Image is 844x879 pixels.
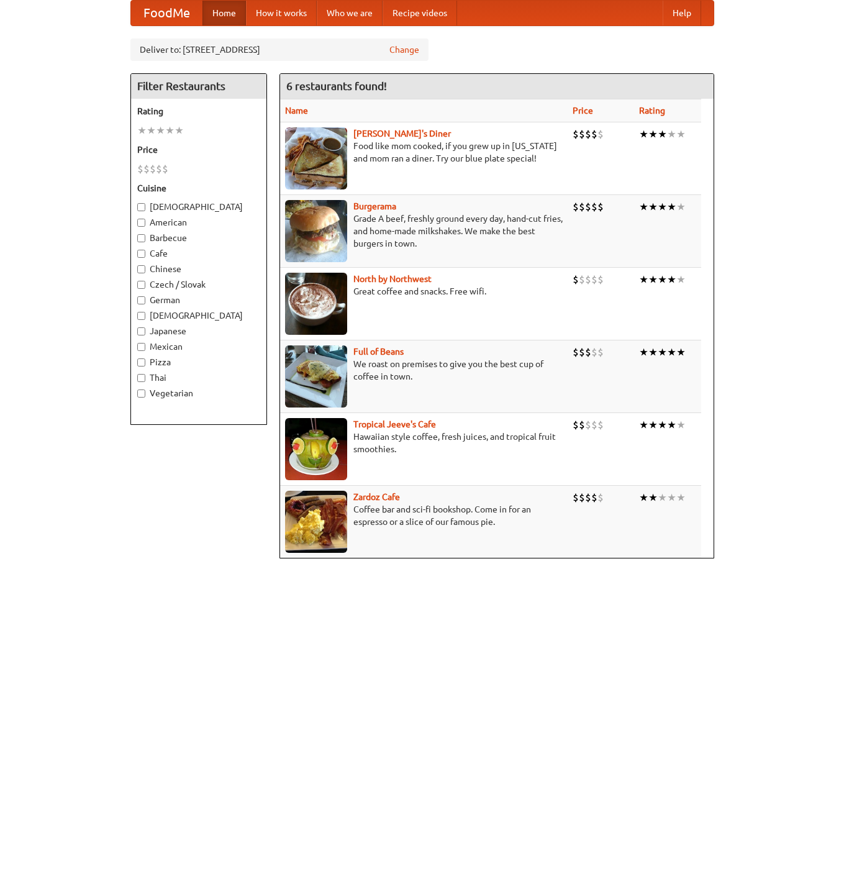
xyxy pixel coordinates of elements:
[353,274,432,284] a: North by Northwest
[648,491,658,504] li: ★
[573,127,579,141] li: $
[285,273,347,335] img: north.jpg
[156,124,165,137] li: ★
[137,232,260,244] label: Barbecue
[579,127,585,141] li: $
[658,491,667,504] li: ★
[639,491,648,504] li: ★
[162,162,168,176] li: $
[130,39,429,61] div: Deliver to: [STREET_ADDRESS]
[676,418,686,432] li: ★
[285,358,563,383] p: We roast on premises to give you the best cup of coffee in town.
[667,345,676,359] li: ★
[658,418,667,432] li: ★
[591,200,597,214] li: $
[285,491,347,553] img: zardoz.jpg
[285,212,563,250] p: Grade A beef, freshly ground every day, hand-cut fries, and home-made milkshakes. We make the bes...
[137,387,260,399] label: Vegetarian
[591,418,597,432] li: $
[285,503,563,528] p: Coffee bar and sci-fi bookshop. Come in for an espresso or a slice of our famous pie.
[353,492,400,502] a: Zardoz Cafe
[648,273,658,286] li: ★
[573,200,579,214] li: $
[676,200,686,214] li: ★
[137,294,260,306] label: German
[389,43,419,56] a: Change
[663,1,701,25] a: Help
[285,285,563,298] p: Great coffee and snacks. Free wifi.
[285,430,563,455] p: Hawaiian style coffee, fresh juices, and tropical fruit smoothies.
[137,182,260,194] h5: Cuisine
[137,296,145,304] input: German
[383,1,457,25] a: Recipe videos
[639,106,665,116] a: Rating
[137,219,145,227] input: American
[667,491,676,504] li: ★
[137,105,260,117] h5: Rating
[639,345,648,359] li: ★
[137,124,147,137] li: ★
[137,216,260,229] label: American
[285,418,347,480] img: jeeves.jpg
[573,273,579,286] li: $
[597,200,604,214] li: $
[597,491,604,504] li: $
[137,371,260,384] label: Thai
[202,1,246,25] a: Home
[676,345,686,359] li: ★
[591,491,597,504] li: $
[591,345,597,359] li: $
[658,127,667,141] li: ★
[317,1,383,25] a: Who we are
[137,162,143,176] li: $
[676,127,686,141] li: ★
[658,200,667,214] li: ★
[573,106,593,116] a: Price
[591,127,597,141] li: $
[648,345,658,359] li: ★
[597,273,604,286] li: $
[147,124,156,137] li: ★
[648,200,658,214] li: ★
[676,273,686,286] li: ★
[137,265,145,273] input: Chinese
[573,491,579,504] li: $
[137,309,260,322] label: [DEMOGRAPHIC_DATA]
[137,234,145,242] input: Barbecue
[137,143,260,156] h5: Price
[667,127,676,141] li: ★
[597,127,604,141] li: $
[165,124,175,137] li: ★
[648,418,658,432] li: ★
[639,418,648,432] li: ★
[137,325,260,337] label: Japanese
[285,345,347,408] img: beans.jpg
[579,273,585,286] li: $
[597,345,604,359] li: $
[585,127,591,141] li: $
[639,200,648,214] li: ★
[137,201,260,213] label: [DEMOGRAPHIC_DATA]
[579,491,585,504] li: $
[131,1,202,25] a: FoodMe
[579,345,585,359] li: $
[597,418,604,432] li: $
[137,356,260,368] label: Pizza
[286,80,387,92] ng-pluralize: 6 restaurants found!
[639,127,648,141] li: ★
[131,74,266,99] h4: Filter Restaurants
[143,162,150,176] li: $
[137,389,145,398] input: Vegetarian
[676,491,686,504] li: ★
[156,162,162,176] li: $
[353,201,396,211] a: Burgerama
[137,250,145,258] input: Cafe
[667,273,676,286] li: ★
[353,129,451,139] a: [PERSON_NAME]'s Diner
[353,347,404,357] a: Full of Beans
[285,127,347,189] img: sallys.jpg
